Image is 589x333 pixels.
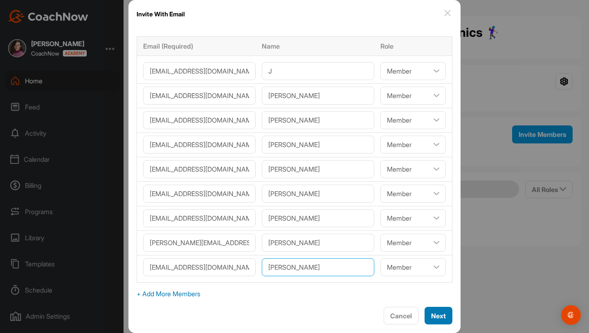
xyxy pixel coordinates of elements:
[384,307,418,324] button: Cancel
[443,8,452,18] img: close
[259,36,378,56] th: Name
[431,312,446,320] span: Next
[137,36,259,56] th: Email (Required)
[137,8,185,20] h1: Invite With Email
[137,289,452,299] span: + Add More Members
[561,305,581,325] div: Open Intercom Messenger
[390,312,412,320] span: Cancel
[425,307,452,324] button: Next
[378,36,452,56] th: Role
